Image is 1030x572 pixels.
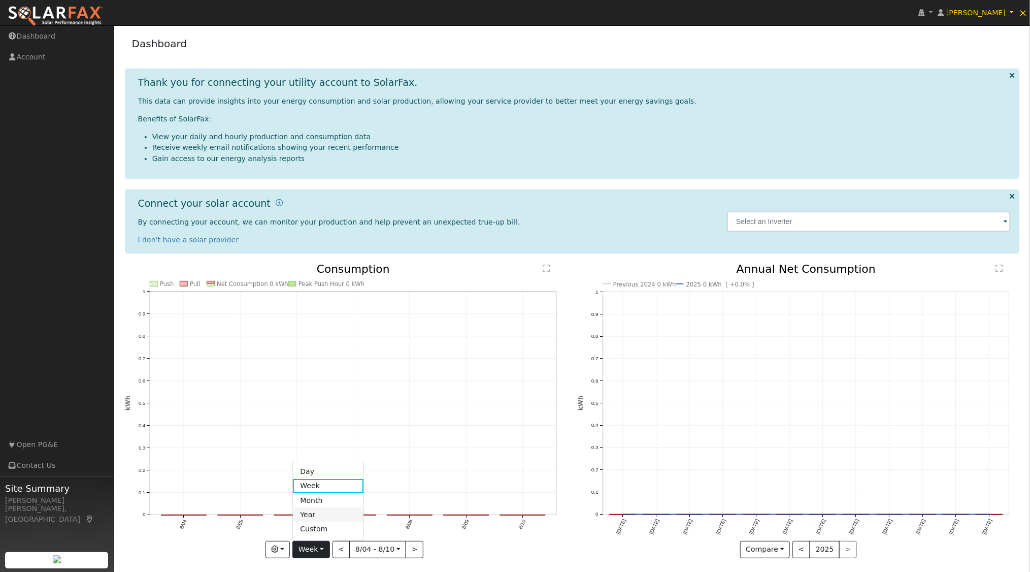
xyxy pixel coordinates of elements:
[821,513,825,517] circle: onclick=""
[190,280,201,288] text: Pull
[406,541,423,558] button: >
[152,142,1011,153] li: Receive weekly email notifications showing your recent performance
[8,6,103,27] img: SolarFax
[782,518,793,535] text: [DATE]
[615,518,627,535] text: [DATE]
[721,513,725,517] circle: onclick=""
[138,378,145,384] text: 0.6
[178,519,187,530] text: 8/04
[143,289,145,294] text: 1
[591,445,599,451] text: 0.3
[621,513,625,517] circle: onclick=""
[987,513,991,517] circle: onclick=""
[333,541,350,558] button: <
[787,513,791,517] circle: onclick=""
[737,263,876,275] text: Annual Net Consumption
[748,518,760,535] text: [DATE]
[5,495,109,506] div: [PERSON_NAME]
[235,519,244,530] text: 8/05
[293,507,363,522] a: Year
[613,281,676,288] text: Previous 2024 0 kWh
[915,518,926,535] text: [DATE]
[643,515,670,515] rect: onclick=""
[577,396,584,411] text: kWh
[843,515,870,515] rect: onclick=""
[727,211,1011,232] input: Select an Inverter
[610,515,637,515] rect: onclick=""
[5,482,109,495] span: Site Summary
[715,518,727,535] text: [DATE]
[710,515,737,515] rect: onclick=""
[848,518,860,535] text: [DATE]
[405,519,414,530] text: 8/08
[591,311,599,317] text: 0.9
[543,264,550,272] text: 
[687,513,691,517] circle: onclick=""
[887,513,891,517] circle: onclick=""
[921,513,925,517] circle: onclick=""
[298,280,364,288] text: Peak Push Hour 0 kWh
[982,518,993,535] text: [DATE]
[882,518,893,535] text: [DATE]
[138,114,1011,124] p: Benefits of SolarFax:
[792,541,810,558] button: <
[138,311,145,316] text: 0.9
[138,236,239,244] a: I don't have a solar provider
[591,489,599,495] text: 0.1
[53,555,61,563] img: retrieve
[292,541,329,558] button: Week
[595,289,599,295] text: 1
[85,515,94,523] a: Map
[810,541,840,558] button: 2025
[595,512,599,517] text: 0
[654,513,658,517] circle: onclick=""
[810,515,837,515] rect: onclick=""
[293,465,363,479] a: Day
[815,518,827,535] text: [DATE]
[591,356,599,361] text: 0.7
[743,515,770,515] rect: onclick=""
[160,280,174,288] text: Push
[138,218,520,226] span: By connecting your account, we can monitor your production and help prevent an unexpected true-up...
[591,378,599,384] text: 0.6
[317,263,390,275] text: Consumption
[138,333,145,339] text: 0.8
[138,467,145,473] text: 0.2
[138,77,418,88] h1: Thank you for connecting your utility account to SolarFax.
[776,515,803,515] rect: onclick=""
[293,479,363,493] a: Week
[143,512,146,518] text: 0
[754,513,758,517] circle: onclick=""
[948,518,960,535] text: [DATE]
[138,490,145,495] text: 0.1
[976,515,1003,515] rect: onclick=""
[648,518,660,535] text: [DATE]
[910,515,937,515] rect: onclick=""
[293,493,363,507] a: Month
[686,281,754,288] text: 2025 0 kWh [ +0.0% ]
[138,356,145,361] text: 0.7
[461,519,470,530] text: 8/09
[591,333,599,339] text: 0.8
[876,515,903,515] rect: onclick=""
[682,518,693,535] text: [DATE]
[591,400,599,406] text: 0.5
[5,503,109,525] div: [PERSON_NAME], [GEOGRAPHIC_DATA]
[349,541,406,558] button: 8/04 - 8/10
[946,9,1006,17] span: [PERSON_NAME]
[591,467,599,472] text: 0.2
[152,153,1011,164] li: Gain access to our energy analysis reports
[676,515,703,515] rect: onclick=""
[943,515,970,515] rect: onclick=""
[995,264,1003,272] text: 
[138,423,145,428] text: 0.4
[138,400,145,406] text: 0.5
[591,423,599,428] text: 0.4
[124,396,131,410] text: kWh
[132,38,187,50] a: Dashboard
